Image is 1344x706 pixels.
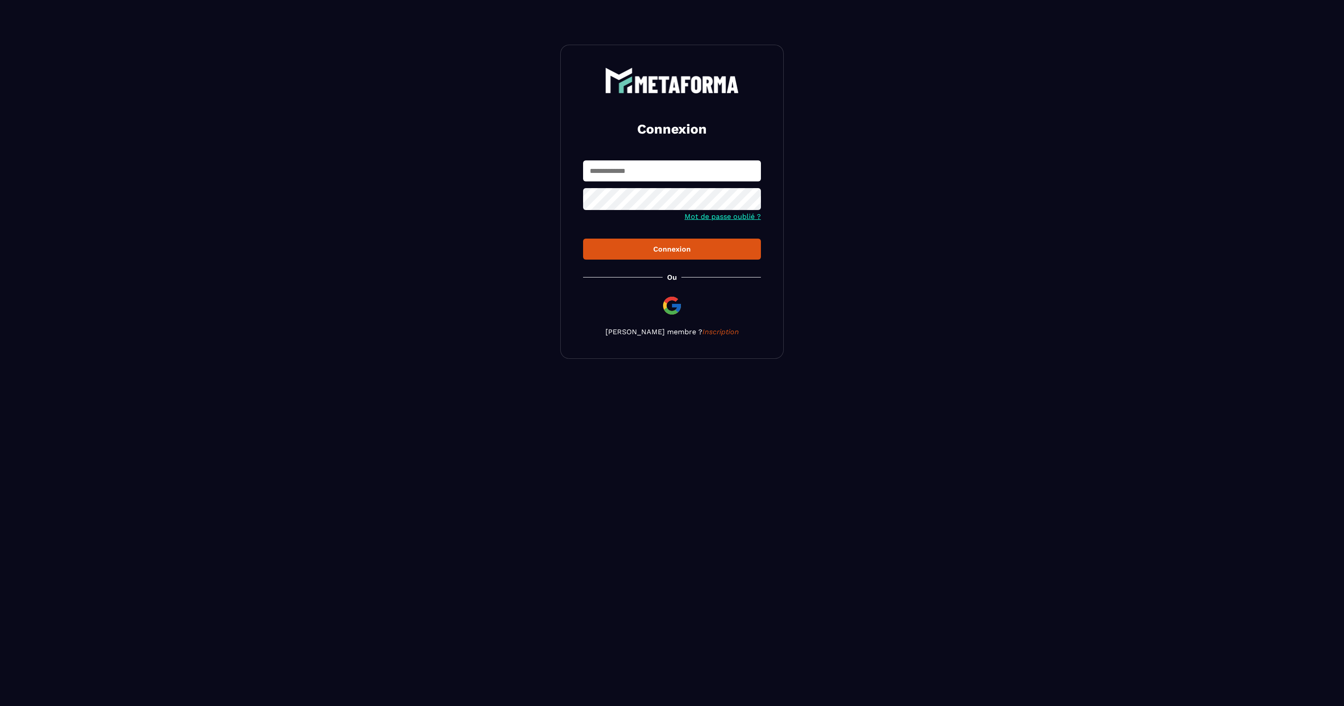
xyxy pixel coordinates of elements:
[685,212,761,221] a: Mot de passe oublié ?
[594,120,750,138] h2: Connexion
[583,328,761,336] p: [PERSON_NAME] membre ?
[583,239,761,260] button: Connexion
[583,67,761,93] a: logo
[661,295,683,316] img: google
[667,273,677,282] p: Ou
[605,67,739,93] img: logo
[590,245,754,253] div: Connexion
[702,328,739,336] a: Inscription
